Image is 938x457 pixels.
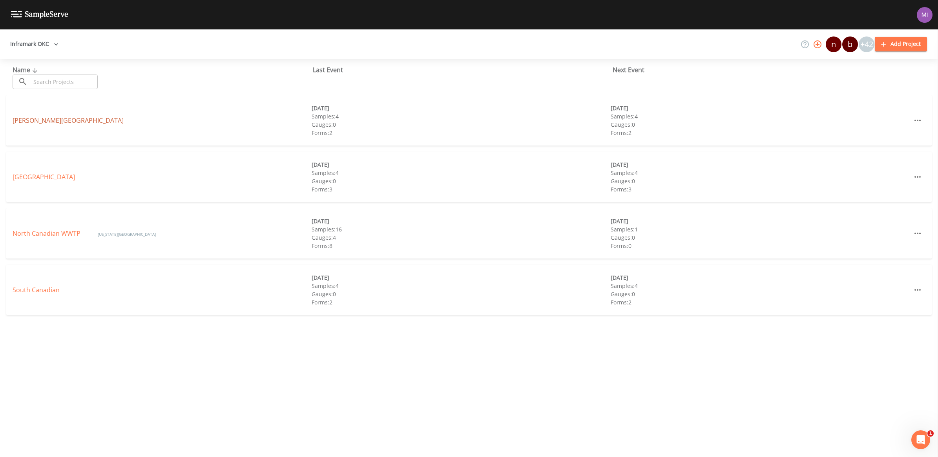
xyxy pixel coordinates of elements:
div: Gauges: 4 [312,233,611,242]
div: Samples: 4 [312,282,611,290]
div: [DATE] [611,217,910,225]
div: b [842,36,858,52]
div: [DATE] [312,160,611,169]
div: [DATE] [611,273,910,282]
div: nicholas.wilson@inframark.com [825,36,842,52]
div: Forms: 2 [611,129,910,137]
iframe: Intercom live chat [911,430,930,449]
div: Gauges: 0 [611,177,910,185]
div: Gauges: 0 [611,120,910,129]
img: 11d739c36d20347f7b23fdbf2a9dc2c5 [917,7,933,23]
div: Samples: 16 [312,225,611,233]
a: North Canadian WWTP [13,229,82,238]
div: [DATE] [611,104,910,112]
span: Name [13,66,40,74]
div: [DATE] [611,160,910,169]
div: Samples: 4 [611,169,910,177]
div: bturner@inframark.com [842,36,858,52]
div: Gauges: 0 [611,290,910,298]
div: Forms: 3 [611,185,910,193]
div: Samples: 1 [611,225,910,233]
div: Forms: 0 [611,242,910,250]
span: [US_STATE][GEOGRAPHIC_DATA] [98,231,156,237]
div: Forms: 2 [312,298,611,306]
button: Inframark OKC [7,37,62,51]
div: Gauges: 0 [611,233,910,242]
div: Forms: 8 [312,242,611,250]
button: Add Project [875,37,927,51]
a: [PERSON_NAME][GEOGRAPHIC_DATA] [13,116,124,125]
div: [DATE] [312,217,611,225]
div: Last Event [313,65,613,75]
a: South Canadian [13,286,60,294]
div: Samples: 4 [611,282,910,290]
div: Samples: 4 [611,112,910,120]
div: n [826,36,841,52]
img: logo [11,11,68,18]
div: Next Event [613,65,913,75]
div: Gauges: 0 [312,177,611,185]
div: [DATE] [312,273,611,282]
div: Gauges: 0 [312,290,611,298]
div: Forms: 3 [312,185,611,193]
div: Forms: 2 [611,298,910,306]
span: 1 [927,430,934,437]
input: Search Projects [31,75,98,89]
div: +42 [859,36,874,52]
div: [DATE] [312,104,611,112]
div: Samples: 4 [312,169,611,177]
a: [GEOGRAPHIC_DATA] [13,173,75,181]
div: Samples: 4 [312,112,611,120]
div: Forms: 2 [312,129,611,137]
div: Gauges: 0 [312,120,611,129]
